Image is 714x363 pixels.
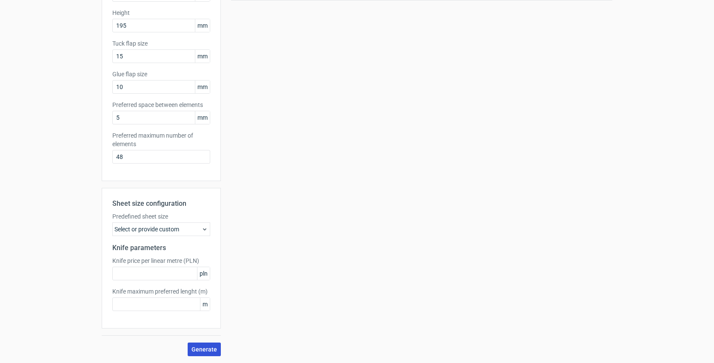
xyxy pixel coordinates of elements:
[112,9,210,17] label: Height
[195,81,210,93] span: mm
[195,50,210,63] span: mm
[112,212,210,221] label: Predefined sheet size
[195,19,210,32] span: mm
[195,111,210,124] span: mm
[112,256,210,265] label: Knife price per linear metre (PLN)
[112,222,210,236] div: Select or provide custom
[112,287,210,296] label: Knife maximum preferred lenght (m)
[112,199,210,209] h2: Sheet size configuration
[197,267,210,280] span: pln
[112,243,210,253] h2: Knife parameters
[112,39,210,48] label: Tuck flap size
[200,298,210,311] span: m
[191,346,217,352] span: Generate
[112,101,210,109] label: Preferred space between elements
[112,70,210,78] label: Glue flap size
[188,343,221,356] button: Generate
[112,131,210,148] label: Preferred maximum number of elements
